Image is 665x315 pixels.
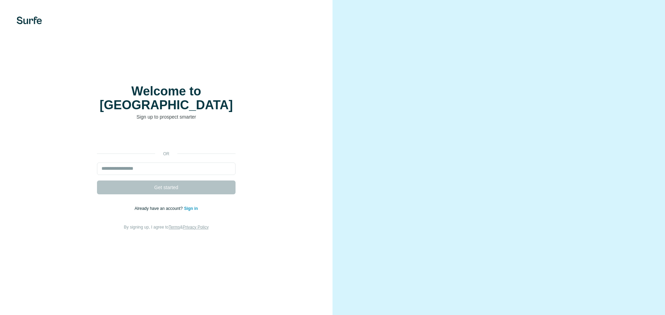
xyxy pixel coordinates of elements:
[124,225,209,230] span: By signing up, I agree to &
[17,17,42,24] img: Surfe's logo
[184,206,198,211] a: Sign in
[97,113,236,120] p: Sign up to prospect smarter
[135,206,184,211] span: Already have an account?
[94,131,239,146] iframe: Sign in with Google Button
[183,225,209,230] a: Privacy Policy
[97,84,236,112] h1: Welcome to [GEOGRAPHIC_DATA]
[155,151,177,157] p: or
[169,225,180,230] a: Terms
